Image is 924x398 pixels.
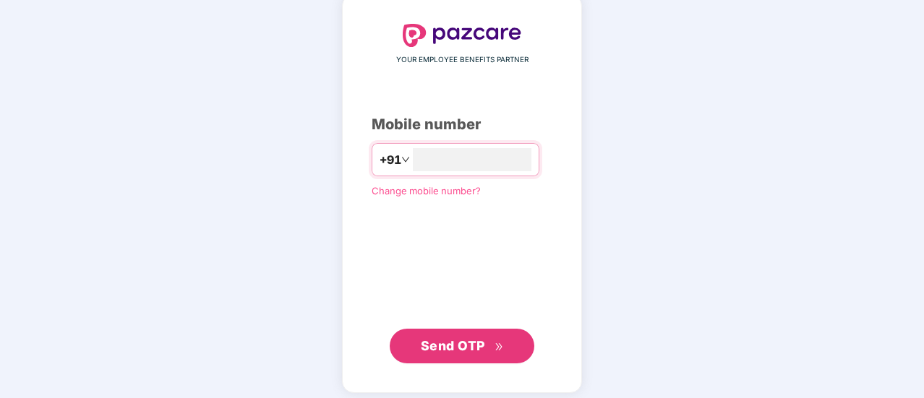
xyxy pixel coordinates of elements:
[390,329,534,363] button: Send OTPdouble-right
[396,54,529,66] span: YOUR EMPLOYEE BENEFITS PARTNER
[401,155,410,164] span: down
[372,185,481,196] a: Change mobile number?
[380,151,401,169] span: +91
[403,24,521,47] img: logo
[372,113,552,136] div: Mobile number
[495,342,504,352] span: double-right
[421,338,485,353] span: Send OTP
